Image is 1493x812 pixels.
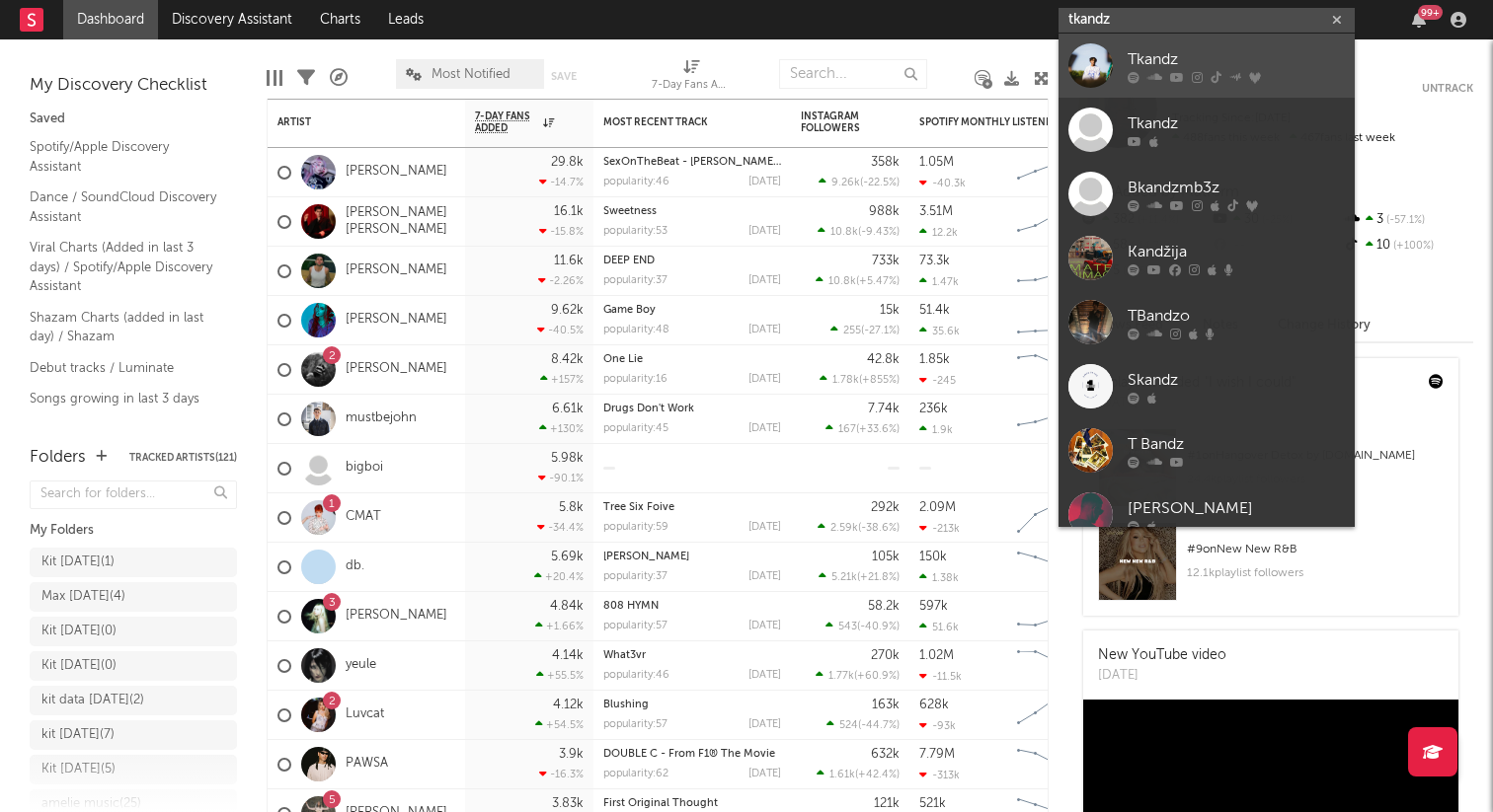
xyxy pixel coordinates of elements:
[538,274,584,287] div: -2.26 %
[603,177,669,187] div: popularity: 46
[603,552,781,562] div: Angel Riddim
[820,373,900,386] div: ( )
[1008,543,1097,592] svg: Chart title
[919,423,953,436] div: 1.9k
[1059,34,1355,98] a: Tkandz
[919,719,956,732] div: -93k
[839,720,858,731] span: 524
[861,720,897,731] span: -44.7 %
[551,452,584,465] div: 5.98k
[1128,176,1345,199] div: Bkandzmb3z
[1008,148,1097,197] svg: Chart title
[919,769,960,781] div: -313k
[819,570,900,583] div: ( )
[1008,395,1097,444] svg: Chart title
[30,651,237,681] a: Kit [DATE](0)
[1342,207,1473,233] div: 3
[603,226,668,237] div: popularity: 53
[1059,482,1355,547] a: [PERSON_NAME]
[919,226,958,239] div: 12.2k
[30,548,237,577] a: Kit [DATE](1)
[603,206,657,217] a: Sweetness
[346,361,447,378] a: [PERSON_NAME]
[346,706,384,723] a: Luvcat
[1008,493,1097,543] svg: Chart title
[919,374,956,387] div: -245
[919,255,950,267] div: 73.3k
[830,324,900,336] div: ( )
[603,749,781,760] div: DOUBLE C - From F1® The Movie
[838,424,856,435] span: 167
[1059,226,1355,290] a: Kandžija
[603,325,669,335] div: popularity: 48
[919,501,956,514] div: 2.09M
[41,585,125,609] div: Max [DATE] ( 4 )
[1059,98,1355,162] a: Tkandz
[748,374,781,385] div: [DATE]
[536,669,584,682] div: +55.5 %
[801,111,870,134] div: Instagram Followers
[859,276,897,287] span: +5.47 %
[1422,79,1473,99] button: Untrack
[1098,645,1226,666] div: New YouTube video
[869,205,900,218] div: 988k
[30,108,237,131] div: Saved
[30,446,86,470] div: Folders
[872,699,900,711] div: 163k
[919,156,954,169] div: 1.05M
[864,326,897,336] span: -27.1 %
[857,671,897,682] span: +60.9 %
[1008,740,1097,789] svg: Chart title
[838,622,857,632] span: 543
[919,403,948,415] div: 236k
[872,255,900,267] div: 733k
[41,758,116,781] div: Kit [DATE] ( 5 )
[540,373,584,386] div: +157 %
[871,501,900,514] div: 292k
[30,388,217,428] a: Songs growing in last 3 days (major markets) / Luminate
[816,669,900,682] div: ( )
[603,700,781,710] div: Blushing
[538,472,584,484] div: -90.1 %
[748,177,781,187] div: [DATE]
[346,262,447,279] a: [PERSON_NAME]
[603,601,659,612] a: 808 HYMN
[880,304,900,317] div: 15k
[346,164,447,181] a: [PERSON_NAME]
[41,723,115,747] div: kit [DATE] ( 7 )
[830,523,858,534] span: 2.59k
[552,797,584,810] div: 3.83k
[603,354,643,365] a: One Lie
[603,621,668,631] div: popularity: 57
[603,423,668,434] div: popularity: 45
[1083,522,1458,616] a: #9onNew New R&B12.1kplaylist followers
[603,305,781,316] div: Game Boy
[859,424,897,435] span: +33.6 %
[874,797,900,810] div: 121k
[829,770,855,780] span: 1.61k
[1418,5,1443,20] div: 99 +
[551,304,584,317] div: 9.62k
[919,177,966,189] div: -40.3k
[603,769,668,779] div: popularity: 62
[867,353,900,366] div: 42.8k
[831,178,860,188] span: 9.26k
[748,769,781,779] div: [DATE]
[1128,368,1345,392] div: Skandz
[871,649,900,662] div: 270k
[346,205,455,239] a: [PERSON_NAME] [PERSON_NAME]
[919,522,960,535] div: -213k
[1098,666,1226,686] div: [DATE]
[475,111,538,134] span: 7-Day Fans Added
[1008,247,1097,296] svg: Chart title
[652,74,731,98] div: 7-Day Fans Added (7-Day Fans Added)
[277,116,426,128] div: Artist
[552,649,584,662] div: 4.14k
[603,571,668,582] div: popularity: 37
[652,49,731,107] div: 7-Day Fans Added (7-Day Fans Added)
[539,176,584,188] div: -14.7 %
[828,671,854,682] span: 1.77k
[871,748,900,761] div: 632k
[748,226,781,237] div: [DATE]
[1128,496,1345,520] div: [PERSON_NAME]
